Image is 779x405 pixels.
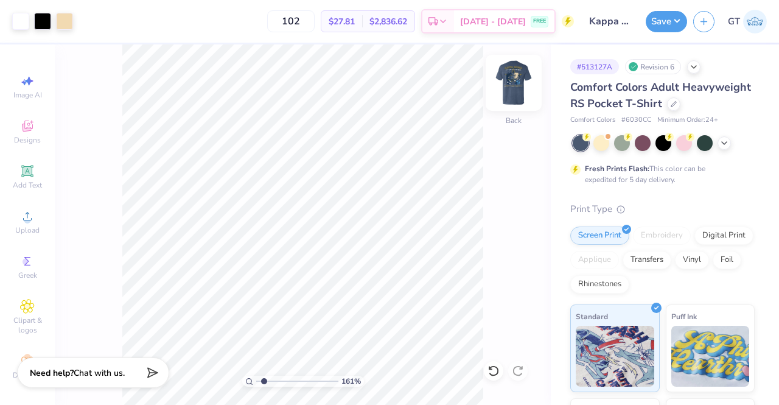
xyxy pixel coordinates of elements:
[570,59,619,74] div: # 513127A
[74,367,125,379] span: Chat with us.
[625,59,681,74] div: Revision 6
[267,10,315,32] input: – –
[570,115,615,125] span: Comfort Colors
[576,310,608,323] span: Standard
[570,202,755,216] div: Print Type
[329,15,355,28] span: $27.81
[6,315,49,335] span: Clipart & logos
[585,164,649,174] strong: Fresh Prints Flash:
[570,251,619,269] div: Applique
[671,326,750,387] img: Puff Ink
[580,9,640,33] input: Untitled Design
[671,310,697,323] span: Puff Ink
[621,115,651,125] span: # 6030CC
[694,227,753,245] div: Digital Print
[13,90,42,100] span: Image AI
[13,370,42,380] span: Decorate
[460,15,526,28] span: [DATE] - [DATE]
[489,58,538,107] img: Back
[657,115,718,125] span: Minimum Order: 24 +
[341,376,361,387] span: 161 %
[585,163,735,185] div: This color can be expedited for 5 day delivery.
[728,10,767,33] a: GT
[570,275,629,294] div: Rhinestones
[570,80,751,111] span: Comfort Colors Adult Heavyweight RS Pocket T-Shirt
[646,11,687,32] button: Save
[533,17,546,26] span: FREE
[369,15,407,28] span: $2,836.62
[633,227,691,245] div: Embroidery
[30,367,74,379] strong: Need help?
[713,251,741,269] div: Foil
[15,225,40,235] span: Upload
[675,251,709,269] div: Vinyl
[506,115,522,126] div: Back
[576,326,654,387] img: Standard
[743,10,767,33] img: Gayathree Thangaraj
[18,270,37,280] span: Greek
[623,251,671,269] div: Transfers
[13,180,42,190] span: Add Text
[570,227,629,245] div: Screen Print
[728,15,740,29] span: GT
[14,135,41,145] span: Designs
